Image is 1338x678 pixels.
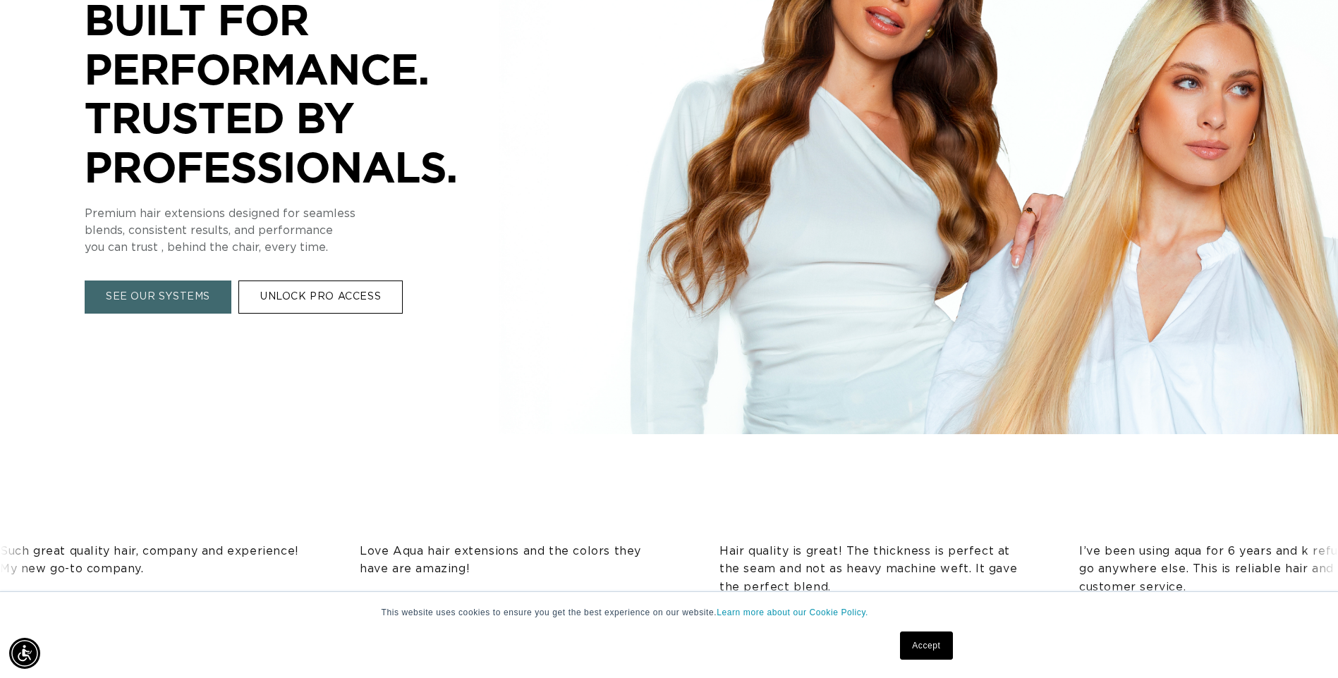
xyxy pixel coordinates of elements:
[9,638,40,669] div: Accessibility Menu
[900,631,952,660] a: Accept
[238,281,403,314] a: UNLOCK PRO ACCESS
[717,608,868,617] a: Learn more about our Cookie Policy.
[85,240,508,257] p: you can trust , behind the chair, every time.
[347,543,650,579] p: Love Aqua hair extensions and the colors they have are amazing!
[707,543,1010,597] p: Hair quality is great! The thickness is perfect at the seam and not as heavy machine weft. It gav...
[85,206,508,223] p: Premium hair extensions designed for seamless
[85,223,508,240] p: blends, consistent results, and performance
[85,281,231,314] a: SEE OUR SYSTEMS
[382,606,957,619] p: This website uses cookies to ensure you get the best experience on our website.
[1267,610,1338,678] iframe: Chat Widget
